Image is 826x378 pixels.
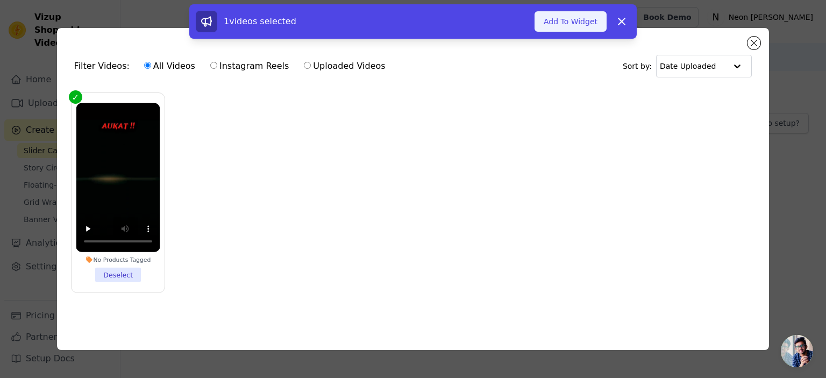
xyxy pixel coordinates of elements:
[781,335,813,367] div: चैट खोलें
[747,37,760,49] button: Close modal
[144,59,196,73] label: All Videos
[303,59,386,73] label: Uploaded Videos
[76,256,160,264] div: No Products Tagged
[210,59,289,73] label: Instagram Reels
[623,55,752,77] div: Sort by:
[224,16,296,26] span: 1 videos selected
[535,11,607,32] button: Add To Widget
[74,54,391,79] div: Filter Videos:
